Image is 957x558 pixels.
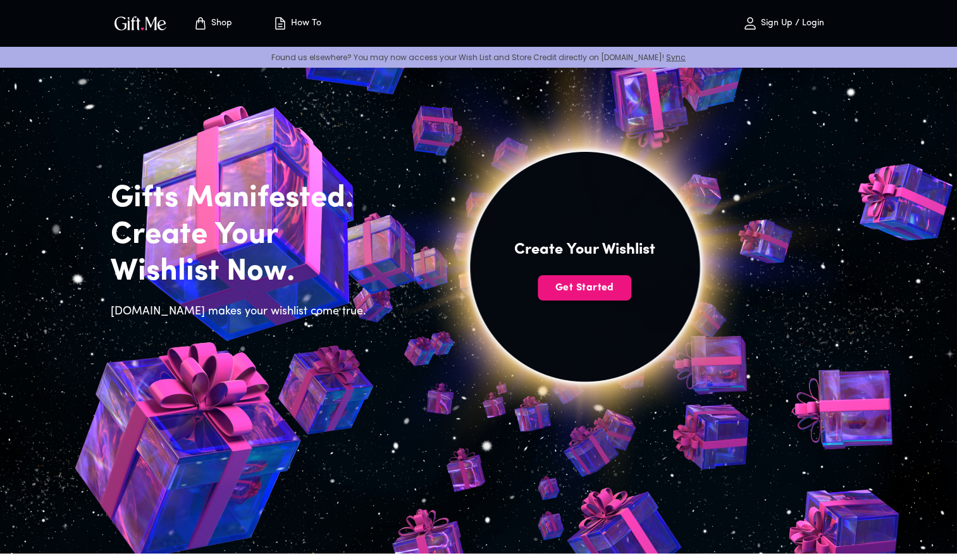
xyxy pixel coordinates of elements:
button: How To [262,3,332,44]
h2: Gifts Manifested. [111,180,374,217]
span: Get Started [538,281,631,295]
h2: Create Your [111,217,374,254]
button: Sign Up / Login [720,3,847,44]
button: Get Started [538,275,631,301]
img: GiftMe Logo [112,14,169,32]
h6: [DOMAIN_NAME] makes your wishlist come true. [111,303,374,321]
h2: Wishlist Now. [111,254,374,290]
button: GiftMe Logo [111,16,170,31]
img: how-to.svg [273,16,288,31]
p: How To [288,18,321,29]
p: Found us elsewhere? You may now access your Wish List and Store Credit directly on [DOMAIN_NAME]! [10,52,947,63]
img: hero_sun.png [300,11,869,551]
p: Sign Up / Login [758,18,824,29]
a: Sync [666,52,686,63]
button: Store page [178,3,247,44]
p: Shop [208,18,232,29]
h4: Create Your Wishlist [514,240,655,260]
